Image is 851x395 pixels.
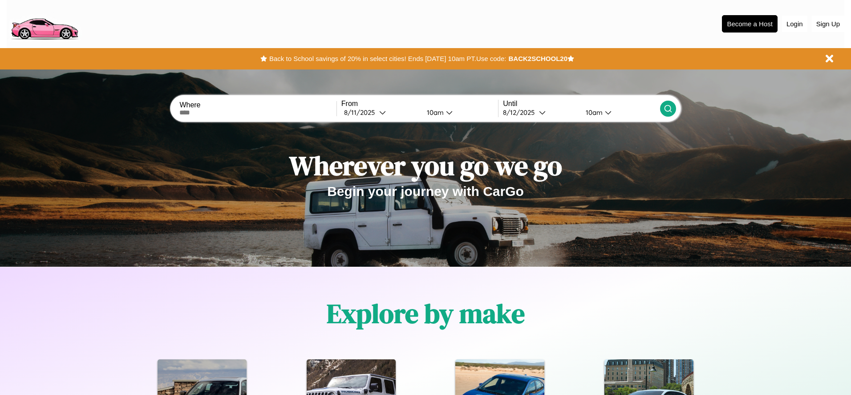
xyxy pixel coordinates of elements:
label: Where [179,101,336,109]
h1: Explore by make [327,295,525,332]
div: 8 / 12 / 2025 [503,108,539,117]
div: 8 / 11 / 2025 [344,108,379,117]
button: Back to School savings of 20% in select cities! Ends [DATE] 10am PT.Use code: [267,53,508,65]
div: 10am [581,108,605,117]
button: Login [782,16,807,32]
button: Become a Host [722,15,778,33]
label: From [341,100,498,108]
button: 10am [420,108,498,117]
label: Until [503,100,660,108]
img: logo [7,4,82,42]
b: BACK2SCHOOL20 [508,55,567,62]
button: 8/11/2025 [341,108,420,117]
button: Sign Up [812,16,844,32]
div: 10am [422,108,446,117]
button: 10am [579,108,660,117]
